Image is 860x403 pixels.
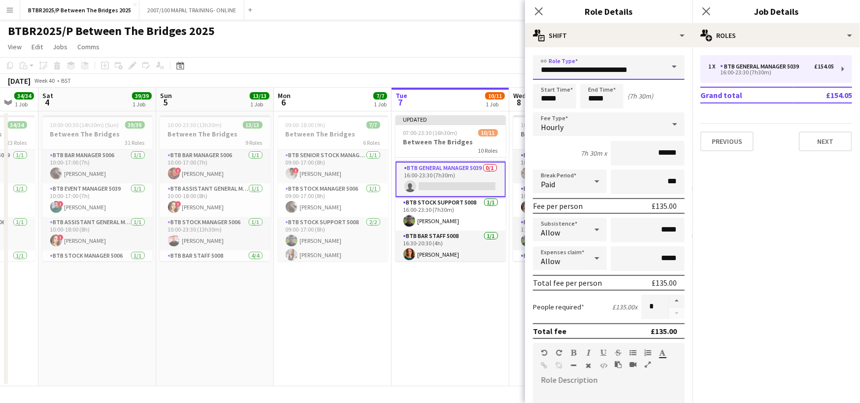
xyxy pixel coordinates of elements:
div: £135.00 [651,326,677,336]
a: Edit [28,40,47,53]
span: ! [293,168,299,173]
app-job-card: 10:00-23:30 (13h30m)11/11Between The Bridges9 RolesBTB Junior Event Manager 50391/110:00-16:00 (6... [513,115,624,261]
button: Ordered List [644,349,651,357]
span: Allow [541,228,560,237]
app-card-role: BTB Assistant General Manager 50061/110:00-18:00 (8h)![PERSON_NAME] [160,183,270,217]
span: Mon [278,91,291,100]
button: Previous [700,132,754,151]
span: 09:00-18:00 (9h) [286,121,326,129]
div: 1 Job [250,101,269,108]
span: 10:00-23:30 (13h30m) [521,121,575,129]
span: ! [175,201,181,207]
span: 39/39 [125,121,145,129]
span: 7 [394,97,407,108]
span: Hourly [541,122,563,132]
div: 1 Job [15,101,33,108]
button: Italic [585,349,592,357]
button: Undo [541,349,548,357]
button: Bold [570,349,577,357]
app-card-role: BTB Assistant Stock Manager 50061/111:00-17:00 (6h)[PERSON_NAME] [513,217,624,250]
button: Underline [600,349,607,357]
span: ! [58,201,64,207]
span: 34/34 [7,121,27,129]
span: ! [58,235,64,240]
div: 7h 30m x [581,149,607,158]
span: 7/7 [373,92,387,100]
button: Paste as plain text [615,361,622,369]
div: 16:00-23:30 (7h30m) [708,70,834,75]
h1: BTBR2025/P Between The Bridges 2025 [8,24,215,38]
div: (7h 30m) [628,92,653,101]
div: £154.05 [814,63,834,70]
span: 9 Roles [246,139,263,146]
span: 39/39 [132,92,152,100]
span: 13/13 [243,121,263,129]
span: 10/11 [478,129,498,136]
div: £135.00 x [612,302,637,311]
span: 10:00-23:30 (13h30m) [168,121,222,129]
div: [DATE] [8,76,31,86]
span: 5 [159,97,172,108]
div: 1 x [708,63,720,70]
span: 34/34 [14,92,34,100]
span: Allow [541,256,560,266]
button: Fullscreen [644,361,651,369]
span: 4 [41,97,53,108]
div: 1 Job [132,101,151,108]
button: Horizontal Line [570,362,577,369]
h3: Between The Bridges [42,130,153,138]
span: ! [175,168,181,173]
span: Sat [42,91,53,100]
div: Total fee [533,326,566,336]
div: £135.00 [652,201,677,211]
button: Insert video [629,361,636,369]
app-card-role: BTB Bar Manager 50061/111:00-23:30 (12h30m) [513,250,624,284]
span: 6 [276,97,291,108]
div: Updated [396,115,506,123]
h3: Role Details [525,5,693,18]
app-card-role: BTB Stock support 50082/209:00-17:00 (8h)[PERSON_NAME][PERSON_NAME] [278,217,388,265]
app-card-role: BTB Senior Stock Manager 50061/109:00-17:00 (8h)![PERSON_NAME] [278,150,388,183]
button: Unordered List [629,349,636,357]
span: 23 Roles [7,139,27,146]
span: Jobs [53,42,67,51]
span: 07:00-23:30 (16h30m) [403,129,458,136]
button: 2007/100 MAPAL TRAINING- ONLINE [139,0,244,20]
div: 1 Job [374,101,387,108]
span: View [8,42,22,51]
h3: Job Details [693,5,860,18]
a: Jobs [49,40,71,53]
app-card-role: BTB Assistant General Manager 50061/110:00-18:00 (8h)![PERSON_NAME] [42,217,153,250]
div: Fee per person [533,201,583,211]
button: Redo [556,349,562,357]
span: Paid [541,179,555,189]
app-card-role: BTB Stock support 50081/116:00-23:30 (7h30m)[PERSON_NAME] [396,197,506,231]
app-job-card: 10:00-23:30 (13h30m)13/13Between The Bridges9 RolesBTB Bar Manager 50061/110:00-17:00 (7h)![PERSO... [160,115,270,261]
h3: Between The Bridges [396,137,506,146]
span: Wed [513,91,526,100]
span: Comms [77,42,99,51]
button: BTBR2025/P Between The Bridges 2025 [20,0,139,20]
app-job-card: Updated07:00-23:30 (16h30m)10/11Between The Bridges10 Roles[PERSON_NAME]BTB Bar Manager 50061/116... [396,115,506,261]
div: 09:00-18:00 (9h)7/7Between The Bridges6 RolesBTB Senior Stock Manager 50061/109:00-17:00 (8h)![PE... [278,115,388,261]
span: 10:00-00:30 (14h30m) (Sun) [50,121,119,129]
div: BST [61,77,71,84]
button: HTML Code [600,362,607,369]
label: People required [533,302,584,311]
button: Clear Formatting [585,362,592,369]
app-card-role: BTB Bar Manager 50061/110:00-17:00 (7h)![PERSON_NAME] [160,150,270,183]
button: Next [799,132,852,151]
h3: Between The Bridges [513,130,624,138]
span: 8 [512,97,526,108]
button: Text Color [659,349,666,357]
app-card-role: BTB Junior Event Manager 50391/110:00-16:00 (6h)![PERSON_NAME] [513,150,624,183]
span: 31 Roles [125,139,145,146]
button: Strikethrough [615,349,622,357]
div: 10:00-00:30 (14h30m) (Sun)39/39Between The Bridges31 RolesBTB Bar Manager 50061/110:00-17:00 (7h)... [42,115,153,261]
a: Comms [73,40,103,53]
div: Roles [693,24,860,47]
div: Shift [525,24,693,47]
